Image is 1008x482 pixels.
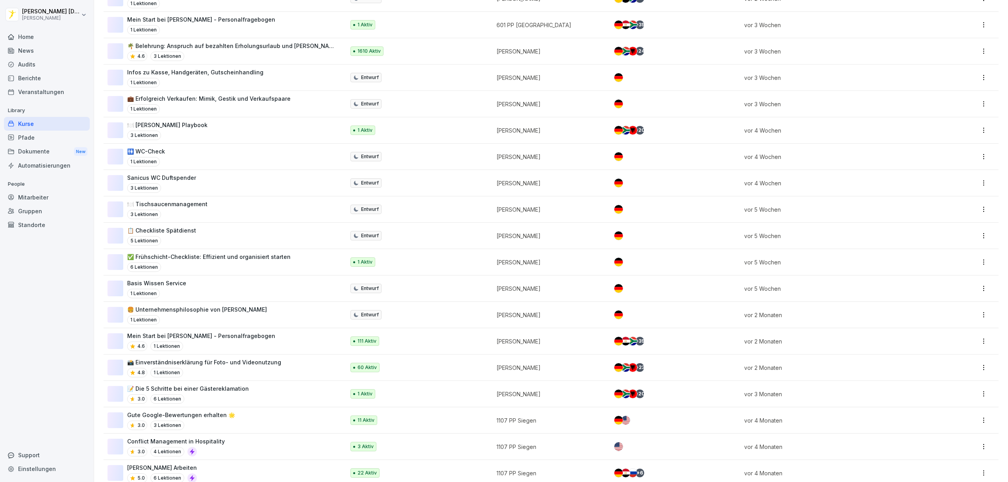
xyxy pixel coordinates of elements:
[497,179,601,187] p: [PERSON_NAME]
[4,117,90,131] a: Kurse
[127,68,263,76] p: Infos zu Kasse, Handgeräten, Gutscheinhandling
[628,337,637,345] img: za.svg
[137,475,145,482] p: 5.0
[127,94,291,103] p: 💼 Erfolgreich Verkaufen: Mimik, Gestik und Verkaufspaare
[361,100,379,107] p: Entwurf
[614,126,623,135] img: de.svg
[744,126,924,135] p: vor 4 Wochen
[150,52,184,61] p: 3 Lektionen
[497,205,601,214] p: [PERSON_NAME]
[127,332,275,340] p: Mein Start bei [PERSON_NAME] - Personalfragebogen
[127,236,161,246] p: 5 Lektionen
[361,153,379,160] p: Entwurf
[150,368,183,377] p: 1 Lektionen
[744,311,924,319] p: vor 2 Monaten
[127,210,161,219] p: 3 Lektionen
[150,421,184,430] p: 3 Lektionen
[4,71,90,85] div: Berichte
[614,442,623,451] img: us.svg
[614,337,623,345] img: de.svg
[361,206,379,213] p: Entwurf
[127,464,197,472] p: [PERSON_NAME] Arbeiten
[744,443,924,451] p: vor 4 Monaten
[614,310,623,319] img: de.svg
[127,183,161,193] p: 3 Lektionen
[614,284,623,293] img: de.svg
[127,411,235,419] p: Gute Google-Bewertungen erhalten 🌟
[497,100,601,108] p: [PERSON_NAME]
[744,284,924,293] p: vor 5 Wochen
[614,390,623,398] img: de.svg
[137,448,145,455] p: 3.0
[614,469,623,477] img: de.svg
[628,126,637,135] img: al.svg
[497,311,601,319] p: [PERSON_NAME]
[127,384,249,393] p: 📝 Die 5 Schritte bei einer Gästereklamation
[74,147,87,156] div: New
[621,337,630,345] img: eg.svg
[127,305,267,314] p: 🍔 Unternehmensphilosophie von [PERSON_NAME]
[127,78,160,87] p: 1 Lektionen
[614,231,623,240] img: de.svg
[358,48,381,55] p: 1610 Aktiv
[621,390,630,398] img: za.svg
[744,21,924,29] p: vor 3 Wochen
[137,343,145,350] p: 4.6
[4,30,90,44] a: Home
[4,448,90,462] div: Support
[4,144,90,159] div: Dokumente
[127,437,225,445] p: Conflict Management in Hospitality
[744,258,924,266] p: vor 5 Wochen
[127,289,160,298] p: 1 Lektionen
[4,85,90,99] div: Veranstaltungen
[4,218,90,232] a: Standorte
[744,100,924,108] p: vor 3 Wochen
[361,74,379,81] p: Entwurf
[150,394,184,404] p: 6 Lektionen
[614,258,623,266] img: de.svg
[614,152,623,161] img: de.svg
[361,311,379,318] p: Entwurf
[621,20,630,29] img: eg.svg
[361,285,379,292] p: Entwurf
[4,462,90,476] div: Einstellungen
[127,15,275,24] p: Mein Start bei [PERSON_NAME] - Personalfragebogen
[497,284,601,293] p: [PERSON_NAME]
[127,104,160,114] p: 1 Lektionen
[127,174,196,182] p: Sanicus WC Duftspender
[127,147,165,155] p: 🚻 WC-Check
[4,57,90,71] a: Audits
[358,443,374,450] p: 3 Aktiv
[358,259,372,266] p: 1 Aktiv
[614,416,623,425] img: de.svg
[497,21,601,29] p: 601 PP [GEOGRAPHIC_DATA]
[4,190,90,204] a: Mitarbeiter
[150,342,183,351] p: 1 Lektionen
[22,8,80,15] p: [PERSON_NAME] [DEMOGRAPHIC_DATA]
[744,364,924,372] p: vor 2 Monaten
[127,25,160,35] p: 1 Lektionen
[621,363,630,372] img: za.svg
[361,179,379,187] p: Entwurf
[358,127,372,134] p: 1 Aktiv
[358,338,376,345] p: 111 Aktiv
[744,179,924,187] p: vor 4 Wochen
[4,204,90,218] a: Gruppen
[137,395,145,403] p: 3.0
[127,121,208,129] p: 🍽️ [PERSON_NAME] Playbook
[127,226,196,235] p: 📋 Checkliste Spätdienst
[744,337,924,345] p: vor 2 Monaten
[137,369,145,376] p: 4.8
[621,47,630,55] img: za.svg
[4,131,90,144] a: Pfade
[4,159,90,172] a: Automatisierungen
[614,47,623,55] img: de.svg
[636,390,644,398] div: + 20
[4,44,90,57] div: News
[497,232,601,240] p: [PERSON_NAME]
[358,390,372,397] p: 1 Aktiv
[614,20,623,29] img: de.svg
